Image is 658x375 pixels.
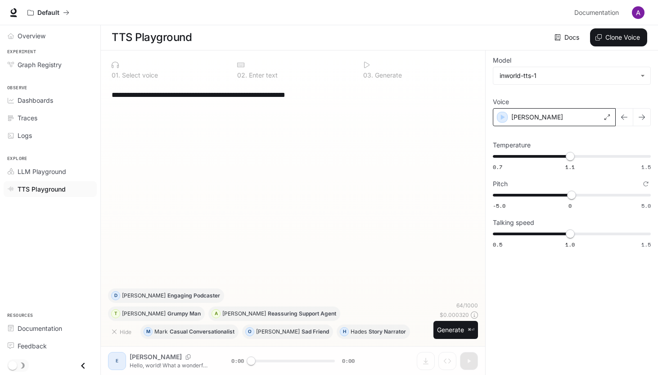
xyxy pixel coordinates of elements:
span: 1.0 [565,241,575,248]
p: 0 1 . [112,72,120,78]
span: Logs [18,131,32,140]
img: User avatar [632,6,644,19]
button: O[PERSON_NAME]Sad Friend [242,325,333,339]
a: Traces [4,110,97,126]
p: Casual Conversationalist [170,329,234,334]
button: Close drawer [73,357,93,375]
p: $ 0.000320 [440,311,469,319]
p: Talking speed [493,220,534,226]
p: [PERSON_NAME] [222,311,266,316]
div: D [112,288,120,303]
button: Clone Voice [590,28,647,46]
p: Enter text [247,72,278,78]
span: 0.5 [493,241,502,248]
div: inworld-tts-1 [493,67,650,84]
span: Dashboards [18,96,53,105]
span: Overview [18,31,45,41]
button: D[PERSON_NAME]Engaging Podcaster [108,288,224,303]
span: Dark mode toggle [8,360,17,370]
span: Feedback [18,341,47,351]
div: H [340,325,348,339]
a: Dashboards [4,92,97,108]
button: A[PERSON_NAME]Reassuring Support Agent [208,306,340,321]
span: LLM Playground [18,167,66,176]
a: Logs [4,128,97,143]
button: User avatar [629,4,647,22]
p: Default [37,9,59,17]
p: Reassuring Support Agent [268,311,336,316]
a: Docs [553,28,583,46]
a: Feedback [4,338,97,354]
button: Hide [108,325,137,339]
span: 1.5 [641,163,651,171]
span: Documentation [574,7,619,18]
button: HHadesStory Narrator [337,325,410,339]
span: Documentation [18,324,62,333]
p: Engaging Podcaster [167,293,220,298]
h1: TTS Playground [112,28,192,46]
p: ⌘⏎ [468,327,474,333]
div: M [144,325,152,339]
div: O [246,325,254,339]
p: Grumpy Man [167,311,201,316]
p: Pitch [493,181,508,187]
p: 64 / 1000 [456,302,478,309]
span: 0.7 [493,163,502,171]
p: Select voice [120,72,158,78]
a: Documentation [4,320,97,336]
p: [PERSON_NAME] [122,311,166,316]
span: 1.1 [565,163,575,171]
p: [PERSON_NAME] [256,329,300,334]
p: 0 3 . [363,72,373,78]
p: Model [493,57,511,64]
a: LLM Playground [4,164,97,179]
p: [PERSON_NAME] [122,293,166,298]
button: Reset to default [641,179,651,189]
span: Graph Registry [18,60,62,69]
a: TTS Playground [4,181,97,197]
div: A [212,306,220,321]
p: 0 2 . [237,72,247,78]
a: Overview [4,28,97,44]
span: 0 [568,202,572,210]
button: All workspaces [23,4,73,22]
div: T [112,306,120,321]
p: [PERSON_NAME] [511,113,563,122]
div: inworld-tts-1 [500,71,636,80]
button: Generate⌘⏎ [433,321,478,339]
p: Story Narrator [369,329,406,334]
p: Voice [493,99,509,105]
p: Hades [351,329,367,334]
span: 1.5 [641,241,651,248]
p: Temperature [493,142,531,148]
p: Sad Friend [302,329,329,334]
p: Generate [373,72,402,78]
span: 5.0 [641,202,651,210]
span: TTS Playground [18,184,66,194]
span: Traces [18,113,37,123]
button: MMarkCasual Conversationalist [140,325,239,339]
a: Documentation [571,4,626,22]
p: Mark [154,329,168,334]
button: T[PERSON_NAME]Grumpy Man [108,306,205,321]
span: -5.0 [493,202,505,210]
a: Graph Registry [4,57,97,73]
